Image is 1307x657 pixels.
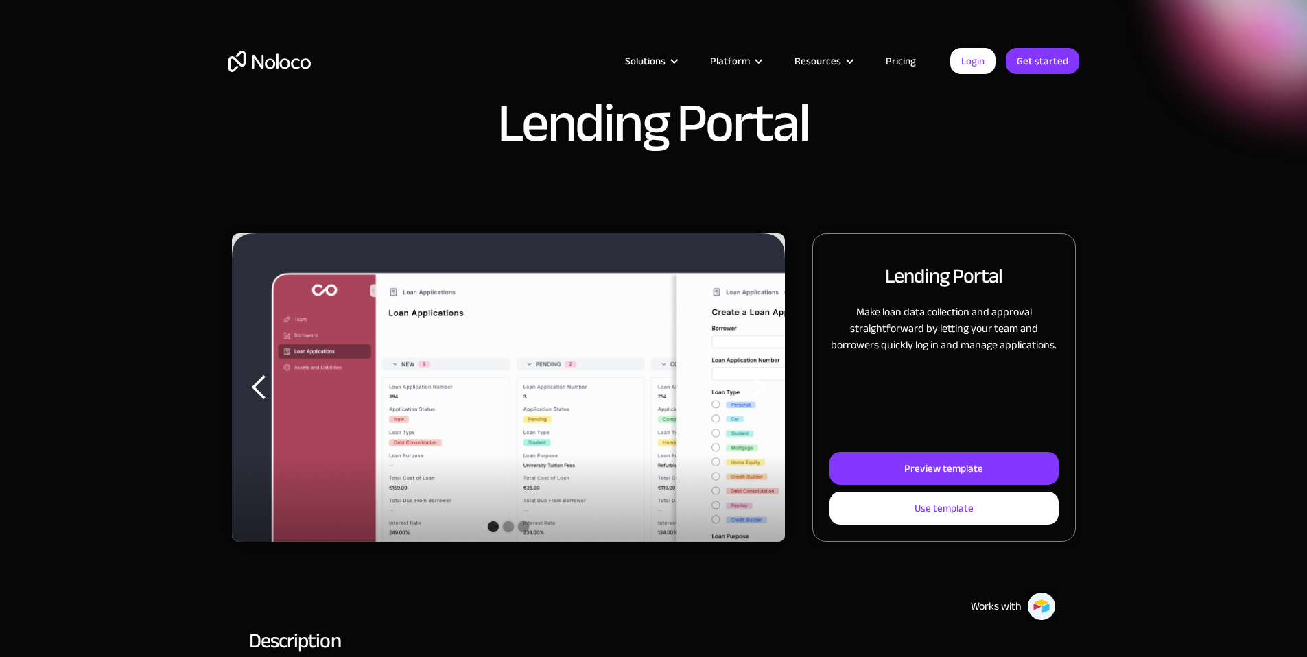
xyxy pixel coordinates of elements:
[497,96,810,151] h1: Lending Portal
[1006,48,1079,74] a: Get started
[608,52,693,70] div: Solutions
[518,521,529,532] div: Show slide 3 of 3
[829,492,1058,525] a: Use template
[232,233,786,542] div: 1 of 3
[950,48,996,74] a: Login
[693,52,777,70] div: Platform
[869,52,933,70] a: Pricing
[971,598,1022,614] div: Works with
[829,452,1058,485] a: Preview template
[777,52,869,70] div: Resources
[829,304,1058,353] p: Make loan data collection and approval straightforward by letting your team and borrowers quickly...
[1027,592,1056,621] img: Airtable
[228,51,311,72] a: home
[730,233,785,542] div: next slide
[915,499,974,517] div: Use template
[904,459,983,477] div: Preview template
[249,634,1059,647] h2: Description
[488,521,499,532] div: Show slide 1 of 3
[885,261,1002,290] h2: Lending Portal
[503,521,514,532] div: Show slide 2 of 3
[232,233,287,542] div: previous slide
[794,52,841,70] div: Resources
[232,233,786,542] div: carousel
[625,52,666,70] div: Solutions
[710,52,750,70] div: Platform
